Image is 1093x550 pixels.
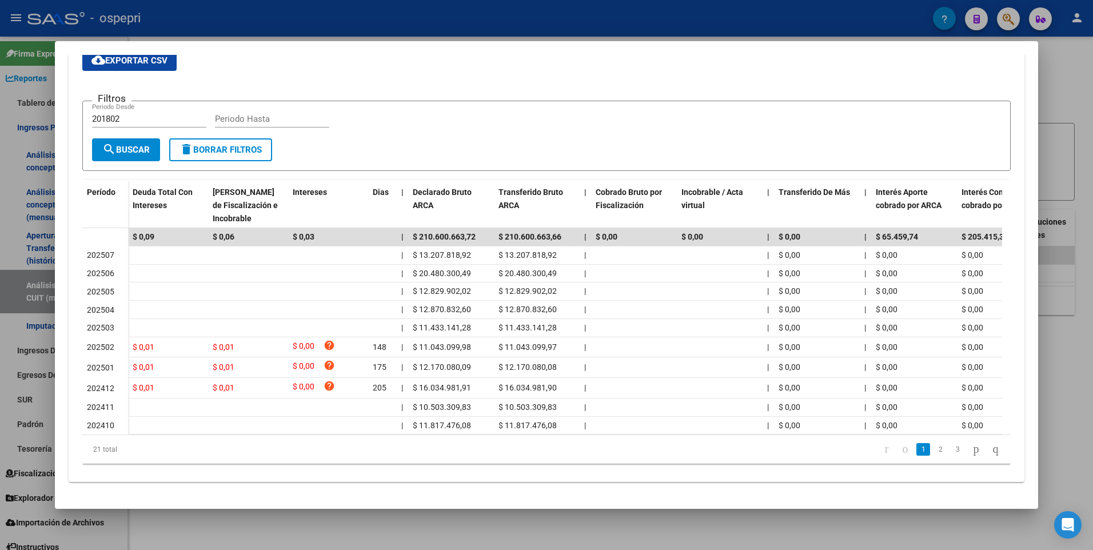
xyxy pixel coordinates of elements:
datatable-header-cell: Dias [368,180,397,230]
span: $ 0,00 [779,269,800,278]
span: 202412 [87,384,114,393]
span: $ 16.034.981,90 [498,383,557,392]
span: Período [87,188,115,197]
datatable-header-cell: Interés Aporte cobrado por ARCA [871,180,957,230]
datatable-header-cell: Cobrado Bruto por Fiscalización [591,180,677,230]
span: Interés Contribución cobrado por ARCA [962,188,1036,210]
datatable-header-cell: | [397,180,408,230]
datatable-header-cell: Transferido Bruto ARCA [494,180,580,230]
span: Buscar [102,145,150,155]
datatable-header-cell: Intereses [288,180,368,230]
span: [PERSON_NAME] de Fiscalización e Incobrable [213,188,278,223]
span: | [864,323,866,332]
span: $ 12.870.832,60 [498,305,557,314]
span: | [584,402,586,412]
span: $ 0,01 [133,342,154,352]
span: | [864,269,866,278]
li: page 3 [949,440,966,459]
a: go to last page [987,443,1003,456]
span: | [767,269,769,278]
span: $ 0,00 [779,383,800,392]
span: 202504 [87,305,114,314]
span: Intereses [293,188,327,197]
span: $ 10.503.309,83 [413,402,471,412]
span: | [767,286,769,296]
span: $ 0,00 [681,232,703,241]
mat-icon: search [102,142,116,156]
span: $ 11.433.141,28 [413,323,471,332]
span: $ 12.829.902,02 [413,286,471,296]
span: $ 12.829.902,02 [498,286,557,296]
span: $ 0,00 [876,286,897,296]
span: | [401,250,403,260]
span: Cobrado Bruto por Fiscalización [596,188,662,210]
span: | [864,286,866,296]
span: $ 0,01 [133,383,154,392]
span: | [584,362,586,372]
span: | [401,323,403,332]
a: go to next page [968,443,984,456]
span: | [864,232,867,241]
span: $ 0,00 [962,383,983,392]
span: $ 0,00 [876,250,897,260]
a: 3 [951,443,964,456]
span: 202411 [87,402,114,412]
datatable-header-cell: | [580,180,591,230]
mat-icon: cloud_download [91,53,105,67]
span: | [767,402,769,412]
h3: Filtros [92,92,131,105]
span: Exportar CSV [91,55,167,66]
span: $ 12.870.832,60 [413,305,471,314]
span: $ 0,00 [779,286,800,296]
span: $ 11.043.099,98 [413,342,471,352]
span: | [767,250,769,260]
span: 175 [373,362,386,372]
span: | [584,323,586,332]
span: 202502 [87,342,114,352]
span: $ 0,06 [213,232,234,241]
span: $ 11.433.141,28 [498,323,557,332]
span: $ 0,00 [962,305,983,314]
button: Exportar CSV [82,50,177,71]
span: $ 0,00 [876,323,897,332]
span: 205 [373,383,386,392]
span: $ 65.459,74 [876,232,918,241]
span: Deuda Total Con Intereses [133,188,193,210]
span: | [401,188,404,197]
span: $ 0,00 [293,380,314,396]
span: $ 0,00 [962,269,983,278]
span: | [584,421,586,430]
span: Interés Aporte cobrado por ARCA [876,188,942,210]
span: $ 11.817.476,08 [413,421,471,430]
span: $ 0,00 [779,323,800,332]
button: Borrar Filtros [169,138,272,161]
span: | [401,402,403,412]
span: | [767,323,769,332]
span: Dias [373,188,389,197]
span: $ 0,00 [779,232,800,241]
span: $ 205.415,39 [962,232,1008,241]
span: | [401,342,403,352]
span: 202410 [87,421,114,430]
span: $ 0,00 [779,250,800,260]
span: $ 11.043.099,97 [498,342,557,352]
span: Transferido Bruto ARCA [498,188,563,210]
datatable-header-cell: | [860,180,871,230]
span: $ 0,00 [876,305,897,314]
span: $ 0,00 [779,342,800,352]
span: $ 0,00 [962,421,983,430]
span: $ 0,01 [213,383,234,392]
span: $ 20.480.300,49 [413,269,471,278]
span: $ 0,00 [779,421,800,430]
span: | [864,421,866,430]
datatable-header-cell: Período [82,180,128,228]
datatable-header-cell: Deuda Total Con Intereses [128,180,208,230]
span: $ 0,00 [876,421,897,430]
button: Buscar [92,138,160,161]
span: $ 0,01 [133,362,154,372]
span: $ 0,00 [779,362,800,372]
span: $ 13.207.818,92 [413,250,471,260]
span: | [584,232,587,241]
span: $ 0,00 [962,402,983,412]
span: $ 16.034.981,91 [413,383,471,392]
